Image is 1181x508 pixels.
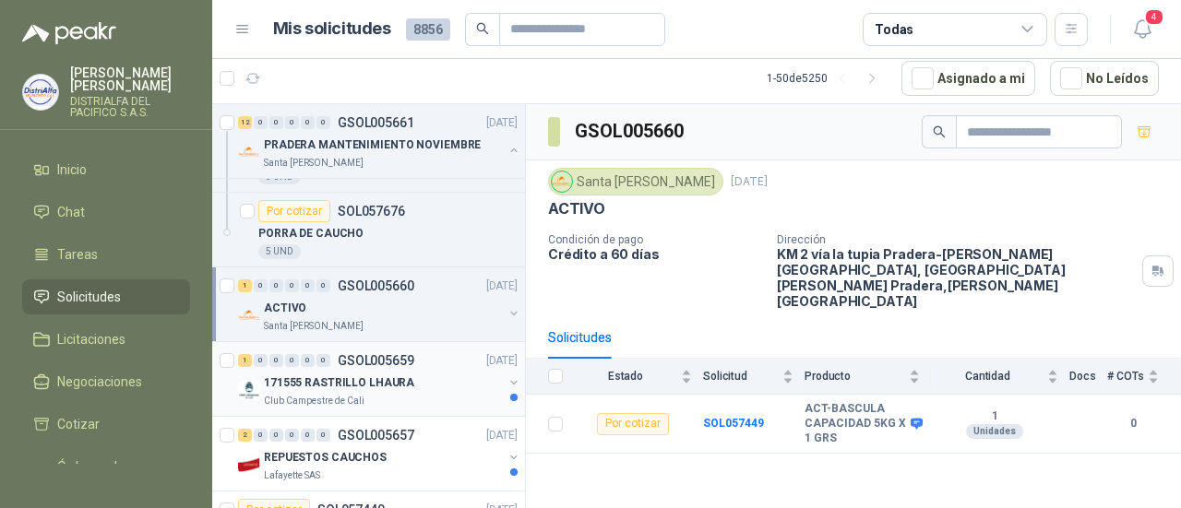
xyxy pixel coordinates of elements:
span: Solicitud [703,370,779,383]
p: Lafayette SAS [264,468,320,483]
a: Negociaciones [22,364,190,399]
div: Todas [875,19,913,40]
div: 0 [301,429,315,442]
button: 4 [1126,13,1159,46]
div: 1 [238,279,252,292]
div: 5 UND [258,244,301,259]
p: PRADERA MANTENIMIENTO NOVIEMBRE [264,136,481,154]
th: Estado [574,359,703,395]
p: [DATE] [486,352,518,370]
p: DISTRIALFA DEL PACIFICO S.A.S. [70,96,190,118]
p: Condición de pago [548,233,762,246]
div: 0 [285,354,299,367]
span: search [933,125,946,138]
p: 171555 RASTRILLO LHAURA [264,374,414,392]
a: 1 0 0 0 0 0 GSOL005660[DATE] Company LogoACTIVOSanta [PERSON_NAME] [238,275,521,334]
a: 2 0 0 0 0 0 GSOL005657[DATE] Company LogoREPUESTOS CAUCHOSLafayette SAS [238,424,521,483]
div: 0 [301,279,315,292]
span: Estado [574,370,677,383]
a: Órdenes de Compra [22,449,190,504]
a: Chat [22,195,190,230]
span: Negociaciones [57,372,142,392]
div: 0 [316,279,330,292]
div: 0 [285,116,299,129]
div: 0 [316,429,330,442]
p: GSOL005659 [338,354,414,367]
img: Company Logo [23,75,58,110]
div: 0 [269,429,283,442]
div: Unidades [966,424,1023,439]
span: Cantidad [931,370,1044,383]
h1: Mis solicitudes [273,16,391,42]
th: # COTs [1107,359,1181,395]
div: 0 [316,116,330,129]
img: Company Logo [238,454,260,476]
span: Chat [57,202,85,222]
button: No Leídos [1050,61,1159,96]
p: [DATE] [486,278,518,295]
a: Por cotizarSOL057676PORRA DE CAUCHO5 UND [212,193,525,267]
h3: GSOL005660 [575,117,686,146]
div: 1 [238,354,252,367]
div: Por cotizar [258,200,330,222]
a: 12 0 0 0 0 0 GSOL005661[DATE] Company LogoPRADERA MANTENIMIENTO NOVIEMBRESanta [PERSON_NAME] [238,112,521,171]
p: Club Campestre de Cali [264,394,364,408]
div: 0 [269,116,283,129]
div: Solicitudes [548,327,612,348]
div: 0 [269,354,283,367]
p: ACTIVO [264,300,306,317]
p: ACTIVO [548,199,605,219]
p: Santa [PERSON_NAME] [264,156,364,171]
div: Por cotizar [597,413,669,435]
button: Asignado a mi [901,61,1035,96]
p: REPUESTOS CAUCHOS [264,449,387,467]
th: Docs [1069,359,1107,395]
img: Company Logo [238,141,260,163]
p: GSOL005661 [338,116,414,129]
span: search [476,22,489,35]
div: 0 [301,116,315,129]
img: Logo peakr [22,22,116,44]
a: Cotizar [22,407,190,442]
span: Licitaciones [57,329,125,349]
p: Santa [PERSON_NAME] [264,319,364,334]
p: KM 2 vía la tupia Pradera-[PERSON_NAME][GEOGRAPHIC_DATA], [GEOGRAPHIC_DATA][PERSON_NAME] Pradera ... [777,246,1135,309]
span: 8856 [406,18,450,41]
span: Producto [805,370,905,383]
div: 1 - 50 de 5250 [767,64,887,93]
th: Solicitud [703,359,805,395]
a: 1 0 0 0 0 0 GSOL005659[DATE] Company Logo171555 RASTRILLO LHAURAClub Campestre de Cali [238,349,521,408]
span: Inicio [57,159,87,180]
div: 0 [254,116,268,129]
div: 2 [238,429,252,442]
div: 0 [254,429,268,442]
div: 0 [316,354,330,367]
th: Producto [805,359,931,395]
th: Cantidad [931,359,1069,395]
span: Órdenes de Compra [57,456,173,497]
span: 4 [1144,8,1164,26]
a: SOL057449 [703,417,764,430]
b: 0 [1107,415,1159,432]
span: Solicitudes [57,287,121,307]
p: GSOL005660 [338,279,414,292]
a: Tareas [22,237,190,272]
p: [PERSON_NAME] [PERSON_NAME] [70,66,190,92]
b: ACT-BASCULA CAPACIDAD 5KG X 1 GRS [805,402,906,445]
p: [DATE] [486,427,518,444]
div: 0 [285,279,299,292]
div: 0 [285,429,299,442]
b: 1 [931,409,1058,424]
p: [DATE] [731,173,768,191]
div: 0 [254,279,268,292]
div: Santa [PERSON_NAME] [548,168,723,195]
div: 0 [301,354,315,367]
a: Licitaciones [22,322,190,357]
div: 0 [269,279,283,292]
span: # COTs [1107,370,1144,383]
p: PORRA DE CAUCHO [258,225,364,242]
p: [DATE] [486,114,518,132]
span: Tareas [57,244,98,265]
img: Company Logo [238,304,260,326]
a: Solicitudes [22,279,190,314]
